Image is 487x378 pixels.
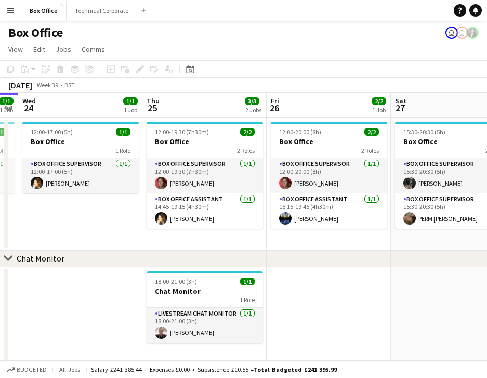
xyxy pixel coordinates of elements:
div: Chat Monitor [17,253,64,264]
div: [DATE] [8,80,32,90]
app-user-avatar: Millie Haldane [445,27,458,39]
span: Edit [33,45,45,54]
a: Comms [77,43,109,56]
button: Technical Corporate [67,1,137,21]
app-user-avatar: Millie Haldane [456,27,468,39]
span: Week 39 [34,81,60,89]
span: Comms [82,45,105,54]
span: Budgeted [17,366,47,373]
button: Box Office [21,1,67,21]
span: Jobs [56,45,71,54]
span: View [8,45,23,54]
a: View [4,43,27,56]
span: Total Budgeted £241 395.99 [254,366,337,373]
div: BST [64,81,75,89]
h1: Box Office [8,25,63,41]
button: Budgeted [5,364,48,375]
a: Jobs [51,43,75,56]
span: All jobs [57,366,82,373]
div: Salary £241 385.44 + Expenses £0.00 + Subsistence £10.55 = [91,366,337,373]
a: Edit [29,43,49,56]
app-user-avatar: Lexi Clare [466,27,479,39]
